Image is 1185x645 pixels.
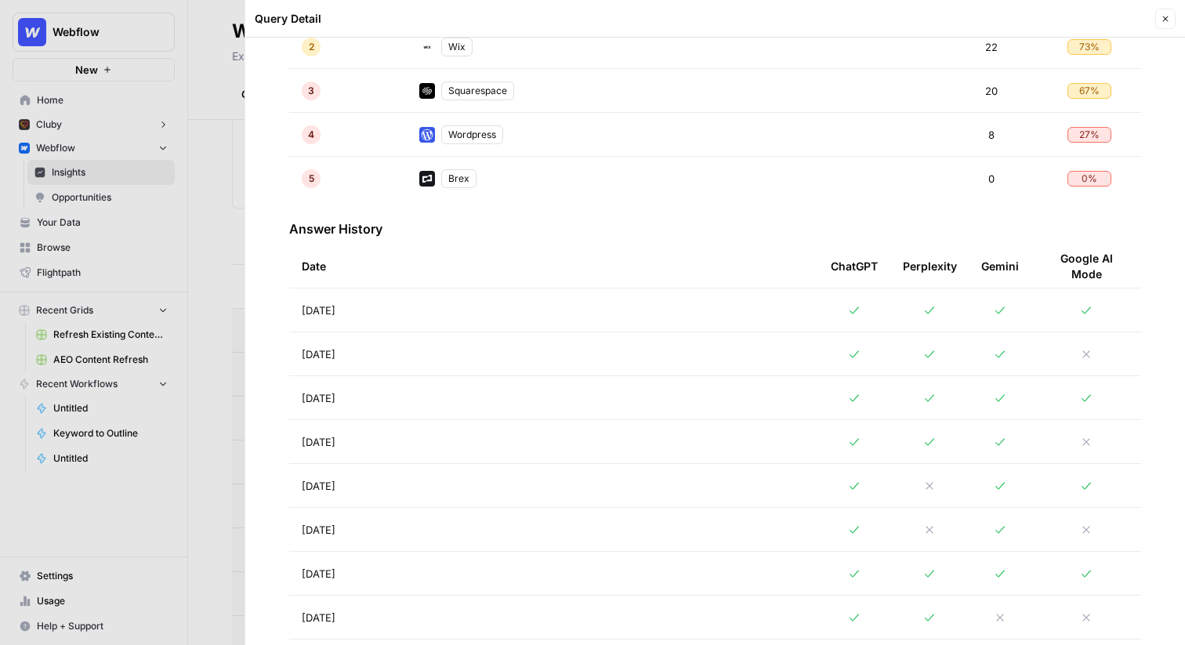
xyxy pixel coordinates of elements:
h3: Answer History [289,219,1141,238]
img: aj82o1g5tjv0qhmtn0y67dfjsatu [419,39,435,55]
div: Date [302,245,806,288]
div: Wordpress [441,125,503,144]
span: [DATE] [302,434,335,450]
div: Squarespace [441,82,514,100]
div: Perplexity [903,245,957,288]
span: 0 % [1082,172,1097,186]
span: 5 [309,172,314,186]
span: 27 % [1079,128,1100,142]
div: Wix [441,38,473,56]
span: 4 [308,128,314,142]
span: 0 [988,171,995,187]
div: ChatGPT [831,245,878,288]
div: Brex [441,169,477,188]
div: Query Detail [255,11,1151,27]
img: r62ylnxqpkxxzhvap3cpgzvzftzw [419,171,435,187]
span: 20 [985,83,998,99]
span: [DATE] [302,566,335,582]
span: 67 % [1079,84,1100,98]
img: onsbemoa9sjln5gpq3z6gl4wfdvr [419,83,435,99]
span: 2 [309,40,314,54]
span: [DATE] [302,346,335,362]
span: 3 [308,84,314,98]
span: [DATE] [302,303,335,318]
span: [DATE] [302,390,335,406]
span: 8 [988,127,995,143]
span: 73 % [1079,40,1100,54]
img: rqpn23ti8ee0mh07x01l8uehzy6z [419,127,435,143]
span: [DATE] [302,610,335,625]
span: 22 [985,39,998,55]
div: Google AI Mode [1044,245,1129,288]
span: [DATE] [302,522,335,538]
div: Gemini [981,245,1019,288]
span: [DATE] [302,478,335,494]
